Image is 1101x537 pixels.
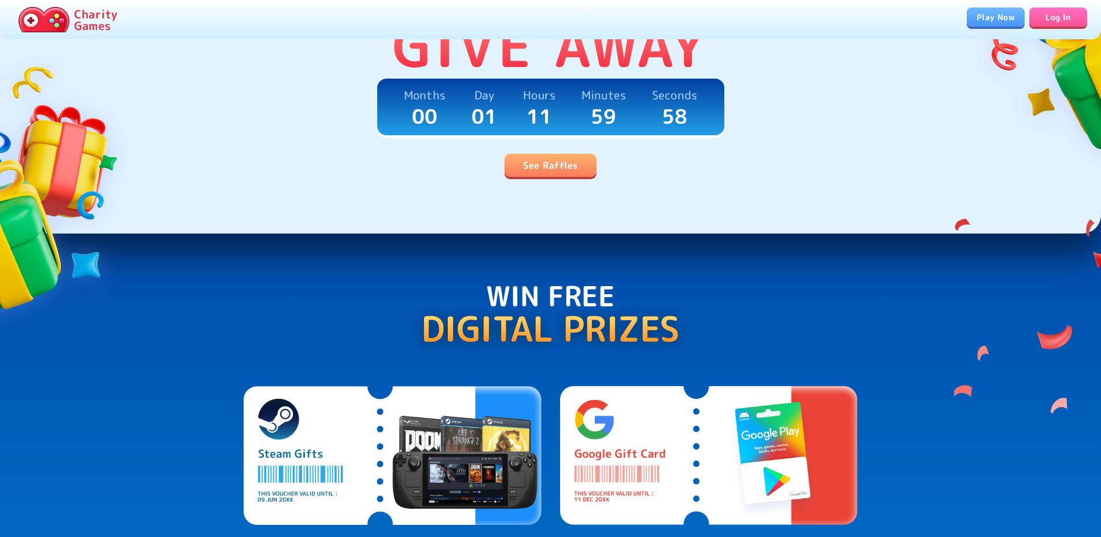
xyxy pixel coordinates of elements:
[421,280,680,312] p: Win Free
[472,104,498,128] p: 01
[377,79,724,135] a: Months00Day01Hours11Minutes59Seconds58
[244,386,541,525] img: Steam Gift Cards
[474,86,494,104] p: Day
[591,104,617,128] p: 59
[392,14,709,79] p: Give Away
[523,86,555,104] p: Hours
[581,86,626,104] p: Minutes
[662,104,688,128] p: 58
[404,86,445,104] p: Months
[967,8,1025,27] a: Play Now
[14,5,122,35] a: Charity Games
[19,7,69,32] img: Charity.Games
[652,86,697,104] p: Seconds
[560,386,857,525] img: Google Gift Cards
[526,104,553,128] p: 11
[1029,8,1087,27] a: Log In
[74,8,117,31] p: Charity Games
[412,104,438,128] p: 00
[421,308,680,349] p: Digital Prizes
[954,194,1101,488] img: confetti
[505,154,596,177] a: See Raffles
